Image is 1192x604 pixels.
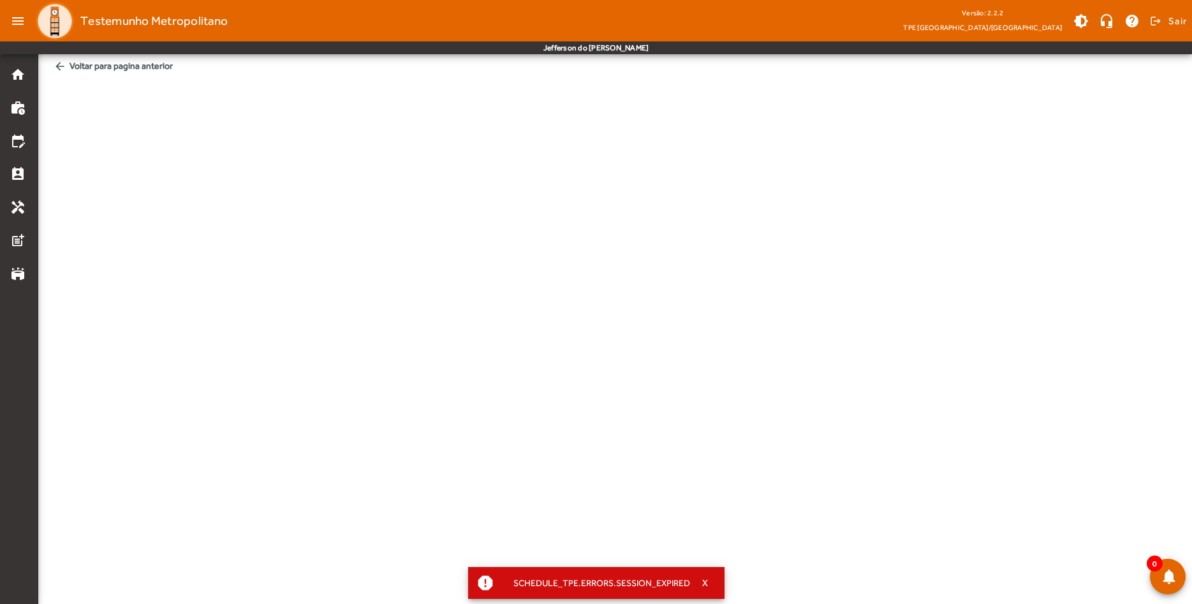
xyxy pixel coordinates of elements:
mat-icon: home [10,67,26,82]
mat-icon: arrow_back [54,60,66,73]
div: Versão: 2.2.2 [903,5,1062,21]
span: Sair [1168,11,1187,31]
span: Voltar para pagina anterior [48,54,1182,78]
a: Testemunho Metropolitano [31,2,228,40]
span: Testemunho Metropolitano [80,11,228,31]
div: SCHEDULE_TPE.ERRORS.SESSION_EXPIRED [503,574,690,592]
img: Logo TPE [36,2,74,40]
span: TPE [GEOGRAPHIC_DATA]/[GEOGRAPHIC_DATA] [903,21,1062,34]
mat-icon: report [476,573,495,593]
button: X [690,577,722,589]
button: Sair [1148,11,1187,31]
mat-icon: menu [5,8,31,34]
span: X [702,577,709,589]
span: 0 [1147,556,1163,571]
